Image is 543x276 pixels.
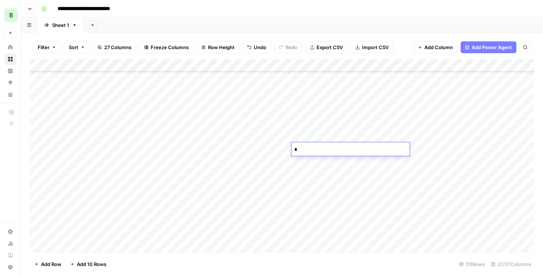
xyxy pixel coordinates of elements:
a: Settings [4,226,16,238]
a: Sheet 1 [38,18,83,33]
span: Add Column [424,44,453,51]
span: Add Power Agent [472,44,512,51]
button: Freeze Columns [139,41,194,53]
button: Add Row [30,258,66,270]
button: Add Power Agent [461,41,516,53]
div: 27/27 Columns [488,258,534,270]
button: Add 10 Rows [66,258,111,270]
button: Filter [33,41,61,53]
a: Browse [4,53,16,65]
button: Workspace: Blindspot [4,6,16,24]
span: B [9,11,13,20]
div: 113 Rows [456,258,488,270]
button: Undo [242,41,271,53]
div: Sheet 1 [52,21,69,29]
a: Insights [4,65,16,77]
span: Freeze Columns [151,44,189,51]
button: Row Height [197,41,239,53]
span: Redo [286,44,297,51]
span: Row Height [208,44,235,51]
span: Add 10 Rows [77,260,106,268]
span: Export CSV [317,44,343,51]
a: Your Data [4,89,16,100]
button: Sort [64,41,90,53]
button: Import CSV [351,41,393,53]
a: Home [4,41,16,53]
span: 27 Columns [104,44,132,51]
span: Filter [38,44,49,51]
a: Usage [4,238,16,249]
span: Sort [69,44,78,51]
a: Learning Hub [4,249,16,261]
button: Help + Support [4,261,16,273]
button: Redo [274,41,302,53]
span: Add Row [41,260,61,268]
button: 27 Columns [93,41,136,53]
button: Add Column [413,41,458,53]
button: Export CSV [305,41,348,53]
a: Opportunities [4,77,16,89]
span: Import CSV [362,44,389,51]
span: Undo [254,44,266,51]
